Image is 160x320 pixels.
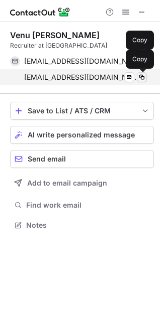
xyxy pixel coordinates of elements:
div: Recruiter at [GEOGRAPHIC_DATA] [10,41,154,50]
button: Notes [10,218,154,232]
div: Save to List / ATS / CRM [28,107,136,115]
span: Add to email campaign [27,179,107,187]
button: AI write personalized message [10,126,154,144]
div: Venu [PERSON_NAME] [10,30,100,40]
span: [EMAIL_ADDRESS][DOMAIN_NAME] [24,73,139,82]
span: AI write personalized message [28,131,135,139]
button: save-profile-one-click [10,102,154,120]
button: Send email [10,150,154,168]
img: ContactOut v5.3.10 [10,6,70,18]
span: Find work email [26,201,150,210]
span: Notes [26,221,150,230]
button: Add to email campaign [10,174,154,192]
button: Find work email [10,198,154,212]
span: [EMAIL_ADDRESS][DOMAIN_NAME] [24,57,139,66]
span: Send email [28,155,66,163]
